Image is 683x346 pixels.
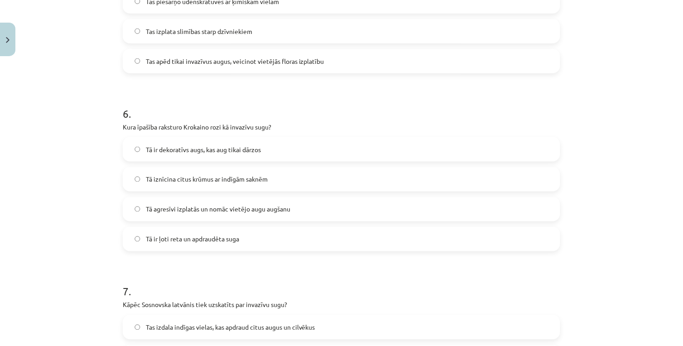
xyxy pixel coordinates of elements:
[135,147,140,153] input: Tā ir dekoratīvs augs, kas aug tikai dārzos
[135,207,140,212] input: Tā agresīvi izplatās un nomāc vietējo augu augšanu
[123,300,560,310] p: Kāpēc Sosnovska latvānis tiek uzskatīts par invazīvu sugu?
[146,175,268,184] span: Tā iznīcina citus krūmus ar indīgām saknēm
[135,177,140,183] input: Tā iznīcina citus krūmus ar indīgām saknēm
[146,27,252,36] span: Tas izplata slimības starp dzīvniekiem
[146,57,324,66] span: Tas apēd tikai invazīvus augus, veicinot vietējās floras izplatību
[135,325,140,331] input: Tas izdala indīgas vielas, kas apdraud citus augus un cilvēkus
[146,145,261,154] span: Tā ir dekoratīvs augs, kas aug tikai dārzos
[135,236,140,242] input: Tā ir ļoti reta un apdraudēta suga
[146,323,315,332] span: Tas izdala indīgas vielas, kas apdraud citus augus un cilvēkus
[123,91,560,120] h1: 6 .
[123,122,560,132] p: Kura īpašība raksturo Krokaino rozi kā invazīvu sugu?
[135,58,140,64] input: Tas apēd tikai invazīvus augus, veicinot vietējās floras izplatību
[146,205,290,214] span: Tā agresīvi izplatās un nomāc vietējo augu augšanu
[123,269,560,298] h1: 7 .
[146,235,239,244] span: Tā ir ļoti reta un apdraudēta suga
[6,37,10,43] img: icon-close-lesson-0947bae3869378f0d4975bcd49f059093ad1ed9edebbc8119c70593378902aed.svg
[135,29,140,34] input: Tas izplata slimības starp dzīvniekiem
